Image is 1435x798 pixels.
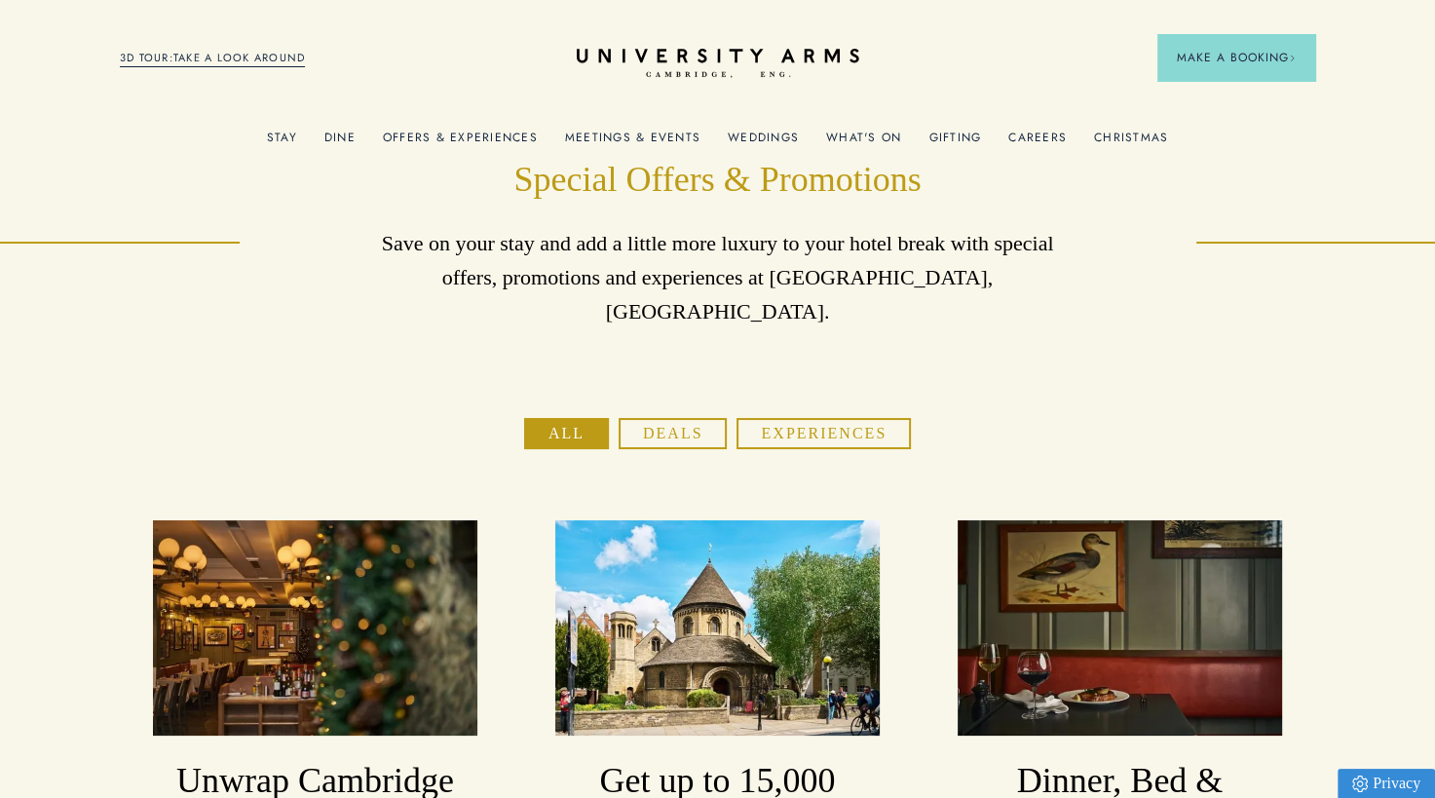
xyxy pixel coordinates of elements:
a: Dine [324,131,356,156]
h1: Special Offers & Promotions [359,157,1076,204]
a: Home [577,49,859,79]
button: Deals [619,418,728,449]
a: 3D TOUR:TAKE A LOOK AROUND [120,50,306,67]
img: Arrow icon [1289,55,1296,61]
a: Meetings & Events [565,131,700,156]
button: All [524,418,609,449]
a: Gifting [928,131,981,156]
a: What's On [826,131,901,156]
a: Christmas [1094,131,1168,156]
button: Make a BookingArrow icon [1157,34,1315,81]
span: Make a Booking [1177,49,1296,66]
img: image-a169143ac3192f8fe22129d7686b8569f7c1e8bc-2500x1667-jpg [555,520,879,737]
button: Experiences [736,418,911,449]
a: Stay [267,131,297,156]
a: Careers [1008,131,1067,156]
p: Save on your stay and add a little more luxury to your hotel break with special offers, promotion... [359,226,1076,329]
img: image-a84cd6be42fa7fc105742933f10646be5f14c709-3000x2000-jpg [958,520,1281,737]
img: image-8c003cf989d0ef1515925c9ae6c58a0350393050-2500x1667-jpg [153,520,476,737]
a: Privacy [1338,769,1435,798]
a: Weddings [728,131,799,156]
img: Privacy [1352,776,1368,792]
a: Offers & Experiences [383,131,538,156]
